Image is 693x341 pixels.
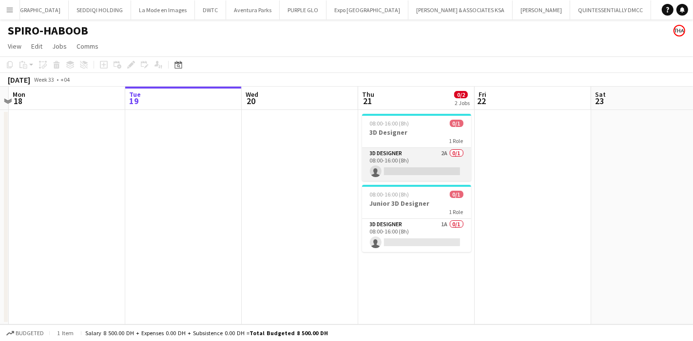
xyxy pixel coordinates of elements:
h1: SPIRO-HABOOB [8,23,88,38]
span: Total Budgeted 8 500.00 DH [250,329,328,337]
a: Comms [73,40,102,53]
span: 18 [11,95,25,107]
a: Edit [27,40,46,53]
div: Salary 8 500.00 DH + Expenses 0.00 DH + Subsistence 0.00 DH = [85,329,328,337]
h3: Junior 3D Designer [362,199,471,208]
span: View [8,42,21,51]
span: Week 33 [32,76,57,83]
span: 22 [477,95,486,107]
span: Thu [362,90,374,99]
button: PURPLE GLO [280,0,327,19]
app-user-avatar: Enas Ahmed [674,25,685,36]
span: 08:00-16:00 (8h) [370,120,409,127]
button: SEDDIQI HOLDING [69,0,131,19]
span: Jobs [52,42,67,51]
span: Tue [129,90,141,99]
app-job-card: 08:00-16:00 (8h)0/13D Designer1 Role3D Designer2A0/108:00-16:00 (8h) [362,114,471,181]
span: 0/1 [450,191,463,198]
span: 1 Role [449,137,463,144]
span: Budgeted [16,330,44,337]
button: [PERSON_NAME] & ASSOCIATES KSA [408,0,513,19]
button: QUINTESSENTIALLY DMCC [570,0,651,19]
span: 1 item [54,329,77,337]
span: Sat [595,90,606,99]
h3: 3D Designer [362,128,471,137]
span: 21 [361,95,374,107]
span: Comms [77,42,98,51]
span: 23 [594,95,606,107]
a: Jobs [48,40,71,53]
div: +04 [60,76,70,83]
app-job-card: 08:00-16:00 (8h)0/1Junior 3D Designer1 Role3D Designer1A0/108:00-16:00 (8h) [362,185,471,252]
span: Wed [246,90,258,99]
button: [PERSON_NAME] [513,0,570,19]
button: Expo [GEOGRAPHIC_DATA] [327,0,408,19]
div: 2 Jobs [455,99,470,107]
div: [DATE] [8,75,30,85]
button: DWTC [195,0,226,19]
span: 0/1 [450,120,463,127]
span: 19 [128,95,141,107]
span: Edit [31,42,42,51]
span: 0/2 [454,91,468,98]
span: 20 [244,95,258,107]
button: Aventura Parks [226,0,280,19]
app-card-role: 3D Designer2A0/108:00-16:00 (8h) [362,148,471,181]
button: La Mode en Images [131,0,195,19]
span: Fri [479,90,486,99]
button: Budgeted [5,328,45,339]
span: 08:00-16:00 (8h) [370,191,409,198]
app-card-role: 3D Designer1A0/108:00-16:00 (8h) [362,219,471,252]
span: 1 Role [449,208,463,215]
a: View [4,40,25,53]
span: Mon [13,90,25,99]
